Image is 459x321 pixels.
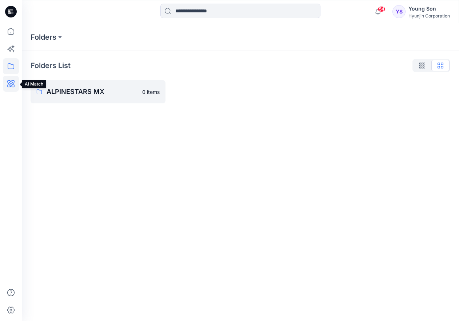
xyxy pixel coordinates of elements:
[408,4,450,13] div: Young Son
[47,87,138,97] p: ALPINESTARS MX
[31,32,56,42] a: Folders
[31,80,165,103] a: ALPINESTARS MX0 items
[392,5,406,18] div: YS
[142,88,160,96] p: 0 items
[378,6,386,12] span: 54
[31,60,71,71] p: Folders List
[408,13,450,19] div: Hyunjin Corporation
